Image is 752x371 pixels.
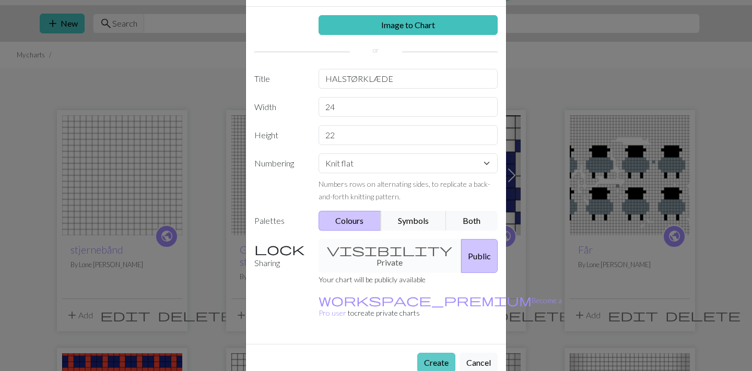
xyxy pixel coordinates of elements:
[319,15,498,35] a: Image to Chart
[248,211,312,231] label: Palettes
[248,125,312,145] label: Height
[248,69,312,89] label: Title
[319,211,382,231] button: Colours
[319,296,562,317] small: to create private charts
[319,296,562,317] a: Become a Pro user
[381,211,446,231] button: Symbols
[319,179,490,201] small: Numbers rows on alternating sides, to replicate a back-and-forth knitting pattern.
[319,293,532,307] span: workspace_premium
[319,275,426,284] small: Your chart will be publicly available
[248,97,312,117] label: Width
[248,239,312,273] label: Sharing
[461,239,498,273] button: Public
[446,211,498,231] button: Both
[248,153,312,202] label: Numbering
